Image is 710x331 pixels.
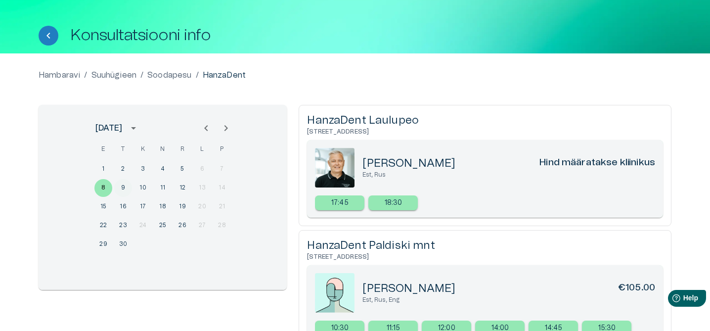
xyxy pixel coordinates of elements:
[213,140,231,159] span: pühapäev
[174,198,191,216] button: 19
[196,69,199,81] p: /
[362,156,455,171] h5: [PERSON_NAME]
[315,195,364,210] a: Select new timeslot for rescheduling
[147,69,191,81] a: Soodapesu
[307,253,663,261] h6: [STREET_ADDRESS]
[315,148,355,188] img: 80.png
[94,198,112,216] button: 15
[174,140,191,159] span: reede
[91,69,137,81] a: Suuhügieen
[315,273,355,313] img: doctorPlaceholder-zWS651l2.jpeg
[154,160,172,178] button: 4
[134,140,152,159] span: kolmapäev
[368,195,418,210] div: 18:30
[94,236,112,253] button: 29
[114,140,132,159] span: teisipäev
[362,171,655,179] p: Est, Rus
[174,217,191,235] button: 26
[539,156,655,171] h6: Hind määratakse kliinikus
[39,26,58,46] button: Tagasi
[154,198,172,216] button: 18
[368,195,418,210] a: Select new timeslot for rescheduling
[84,69,87,81] p: /
[174,179,191,197] button: 12
[362,282,455,296] h5: [PERSON_NAME]
[70,27,211,44] h1: Konsultatsiooni info
[140,69,143,81] p: /
[196,118,216,138] button: Previous month
[307,113,663,128] h5: HanzaDent Laulupeo
[174,160,191,178] button: 5
[362,296,655,304] p: Est, Rus, Eng
[154,179,172,197] button: 11
[216,118,236,138] button: Next month
[307,128,663,136] h6: [STREET_ADDRESS]
[154,217,172,235] button: 25
[94,217,112,235] button: 22
[94,179,112,197] button: 8
[114,217,132,235] button: 23
[95,122,122,134] div: [DATE]
[618,282,655,296] h6: €105.00
[385,198,402,208] p: 18:30
[134,179,152,197] button: 10
[125,120,142,137] button: calendar view is open, switch to year view
[331,198,349,208] p: 17:45
[39,69,80,81] a: Hambaravi
[114,236,132,253] button: 30
[114,160,132,178] button: 2
[193,140,211,159] span: laupäev
[114,198,132,216] button: 16
[315,195,364,210] div: 17:45
[94,160,112,178] button: 1
[307,238,663,253] h5: HanzaDent Paldiski mnt
[114,179,132,197] button: 9
[134,198,152,216] button: 17
[154,140,172,159] span: neljapäev
[134,160,152,178] button: 3
[633,286,710,314] iframe: Help widget launcher
[94,140,112,159] span: esmaspäev
[203,69,246,81] p: HanzaDent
